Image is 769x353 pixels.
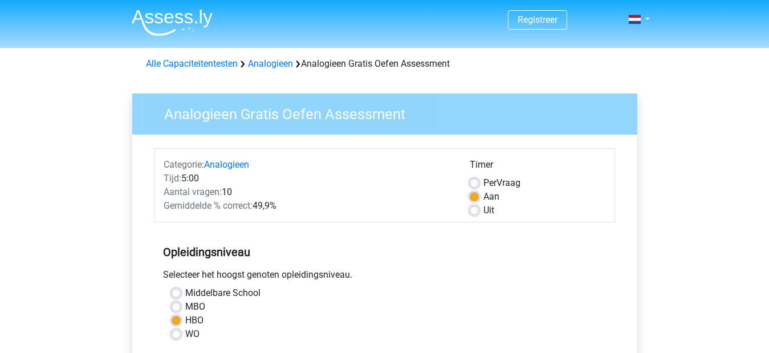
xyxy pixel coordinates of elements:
[146,58,238,69] a: Alle Capaciteitentesten
[185,327,200,341] label: WO
[154,268,615,286] div: Selecteer het hoogst genoten opleidingsniveau.
[483,190,499,204] label: Aan
[204,159,249,170] a: Analogieen
[483,204,494,217] label: Uit
[185,300,205,314] label: MBO
[164,200,253,211] span: Gemiddelde % correct:
[150,101,629,123] h3: Analogieen Gratis Oefen Assessment
[155,185,461,199] div: 10
[164,173,181,184] span: Tijd:
[470,158,606,176] div: Timer
[518,14,558,25] a: Registreer
[185,314,204,327] label: HBO
[483,176,520,190] label: Vraag
[155,172,461,185] div: 5:00
[483,177,497,188] span: Per
[164,186,222,197] span: Aantal vragen:
[248,58,293,69] a: Analogieen
[141,57,628,71] div: Analogieen Gratis Oefen Assessment
[164,159,204,170] span: Categorie:
[132,9,213,36] img: Assessly
[185,286,261,300] label: Middelbare School
[163,241,607,263] h5: Opleidingsniveau
[155,199,461,213] div: 49,9%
